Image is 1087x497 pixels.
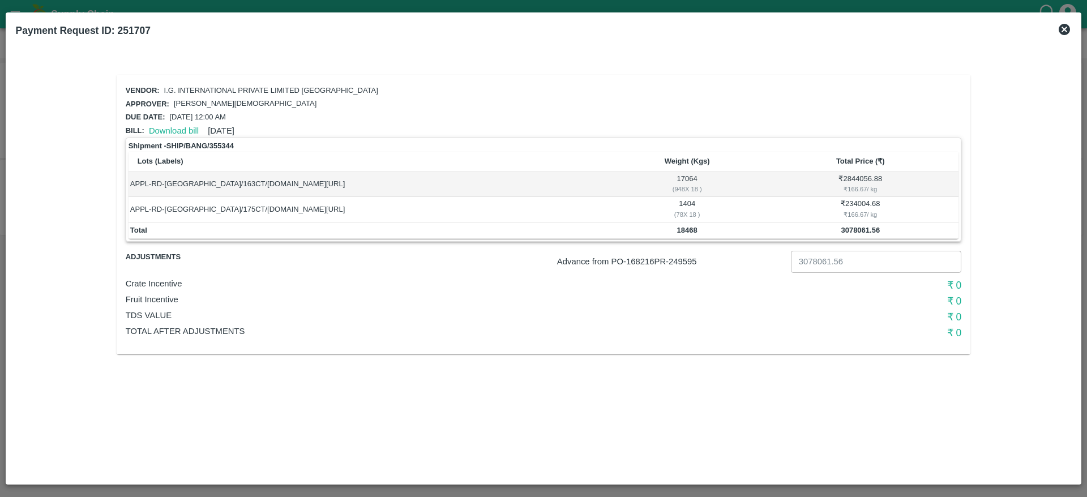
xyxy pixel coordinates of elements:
td: ₹ 2844056.88 [762,172,958,197]
div: ( 948 X 18 ) [614,184,760,194]
b: Lots (Labels) [138,157,183,165]
div: ( 78 X 18 ) [614,209,760,220]
strong: Shipment - SHIP/BANG/355344 [129,140,234,152]
input: Advance [791,251,962,272]
h6: ₹ 0 [683,293,961,309]
b: Total Price (₹) [836,157,885,165]
td: APPL-RD-[GEOGRAPHIC_DATA]/163CT/[DOMAIN_NAME][URL] [129,172,612,197]
h6: ₹ 0 [683,309,961,325]
td: APPL-RD-[GEOGRAPHIC_DATA]/175CT/[DOMAIN_NAME][URL] [129,197,612,222]
p: I.G. INTERNATIONAL PRIVATE LIMITED [GEOGRAPHIC_DATA] [164,85,378,96]
p: Fruit Incentive [126,293,683,306]
span: Vendor: [126,86,160,95]
span: Adjustments [126,251,265,264]
span: [DATE] [208,126,234,135]
b: 18468 [677,226,697,234]
span: Due date: [126,113,165,121]
td: ₹ 234004.68 [762,197,958,222]
a: Download bill [149,126,199,135]
h6: ₹ 0 [683,277,961,293]
h6: ₹ 0 [683,325,961,341]
p: Crate Incentive [126,277,683,290]
td: 17064 [612,172,762,197]
p: TDS VALUE [126,309,683,322]
span: Bill: [126,126,144,135]
b: Weight (Kgs) [665,157,710,165]
p: Total After adjustments [126,325,683,337]
p: Advance from PO- 168216 PR- 249595 [557,255,786,268]
span: Approver: [126,100,169,108]
td: 1404 [612,197,762,222]
b: Payment Request ID: 251707 [16,25,151,36]
p: [DATE] 12:00 AM [169,112,225,123]
b: 3078061.56 [841,226,880,234]
b: Total [130,226,147,234]
div: ₹ 166.67 / kg [764,209,957,220]
p: [PERSON_NAME][DEMOGRAPHIC_DATA] [174,98,316,109]
div: ₹ 166.67 / kg [764,184,957,194]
